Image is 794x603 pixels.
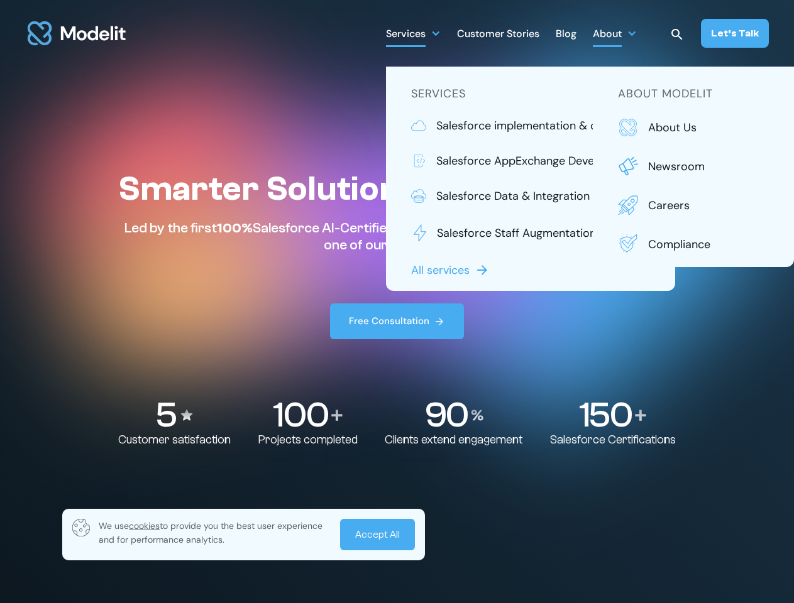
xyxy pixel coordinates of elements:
p: Salesforce Data & Integration [436,188,590,204]
h1: Smarter Solutions. Faster Results. [118,168,675,210]
nav: Services [386,67,675,291]
a: About us [618,117,769,138]
p: Clients extend engagement [385,433,522,447]
p: 100 [273,397,328,433]
img: Plus [331,410,343,421]
img: arrow right [434,316,445,327]
p: Led by the first Salesforce AI-Certified team. Schedule a free consultation with one of our experts. [118,220,648,253]
p: Projects completed [258,433,358,447]
a: home [25,14,128,53]
a: Salesforce AppExchange Development [411,153,650,169]
div: About [593,23,622,47]
div: Free Consultation [349,315,429,328]
a: Free Consultation [330,303,465,339]
img: Percentage [471,410,483,421]
p: Salesforce AppExchange Development [436,153,637,169]
h5: SERVICES [411,85,650,102]
nav: About [593,67,794,267]
p: All services [411,262,470,278]
div: Blog [556,23,576,47]
a: Salesforce Data & Integration [411,188,650,204]
a: Careers [618,195,769,215]
a: Salesforce Staff Augmentation [411,223,650,243]
span: 100% [217,220,253,236]
img: Plus [635,410,646,421]
div: Services [386,21,441,45]
div: About [593,21,637,45]
p: Salesforce Certifications [550,433,676,447]
a: All services [411,262,492,278]
p: Newsroom [648,158,769,175]
p: Careers [648,197,769,214]
div: Services [386,23,426,47]
img: arrow [475,263,490,278]
a: Newsroom [618,156,769,177]
h5: about modelit [618,85,769,102]
p: We use to provide you the best user experience and for performance analytics. [99,519,331,546]
p: About us [648,119,769,136]
a: Salesforce implementation & consulting [411,117,650,134]
div: Customer Stories [457,23,539,47]
p: Salesforce Staff Augmentation [437,225,596,241]
div: Let’s Talk [711,26,759,40]
p: 90 [424,397,467,433]
a: Customer Stories [457,21,539,45]
a: Blog [556,21,576,45]
p: 150 [579,397,631,433]
img: Stars [179,408,194,423]
p: Salesforce implementation & consulting [436,117,644,134]
a: Let’s Talk [701,19,769,48]
p: Compliance [648,236,769,253]
p: 5 [155,397,175,433]
a: Accept All [340,519,415,550]
span: cookies [129,520,160,531]
a: Compliance [618,234,769,254]
img: modelit logo [25,14,128,53]
p: Customer satisfaction [118,433,231,447]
